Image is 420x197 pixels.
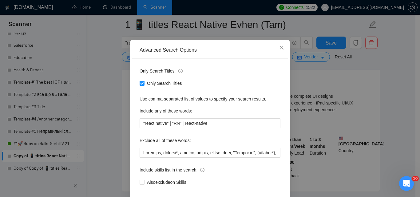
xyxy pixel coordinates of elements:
[140,136,191,145] label: Exclude all of these words:
[140,106,192,116] label: Include any of these words:
[279,45,284,50] span: close
[145,179,189,186] span: Also exclude on Skills
[412,176,419,181] span: 10
[178,69,183,73] span: info-circle
[399,176,414,191] iframe: Intercom live chat
[145,80,184,87] span: Only Search Titles
[140,167,204,173] span: Include skills list in the search:
[140,47,280,53] div: Advanced Search Options
[273,40,290,56] button: Close
[140,68,183,74] span: Only Search Titles:
[200,168,204,172] span: info-circle
[140,96,280,102] div: Use comma-separated list of values to specify your search results.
